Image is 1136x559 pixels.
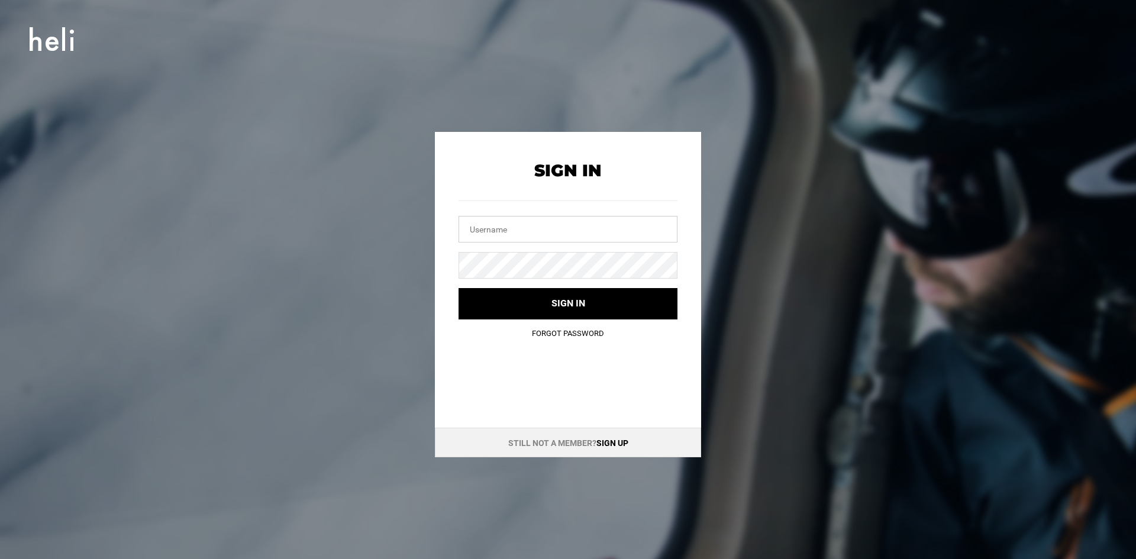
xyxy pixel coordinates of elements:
input: Username [459,216,677,243]
button: Sign in [459,288,677,319]
a: Sign up [596,438,628,448]
div: Still not a member? [435,428,701,457]
h2: Sign In [459,161,677,180]
a: Forgot Password [532,329,604,338]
